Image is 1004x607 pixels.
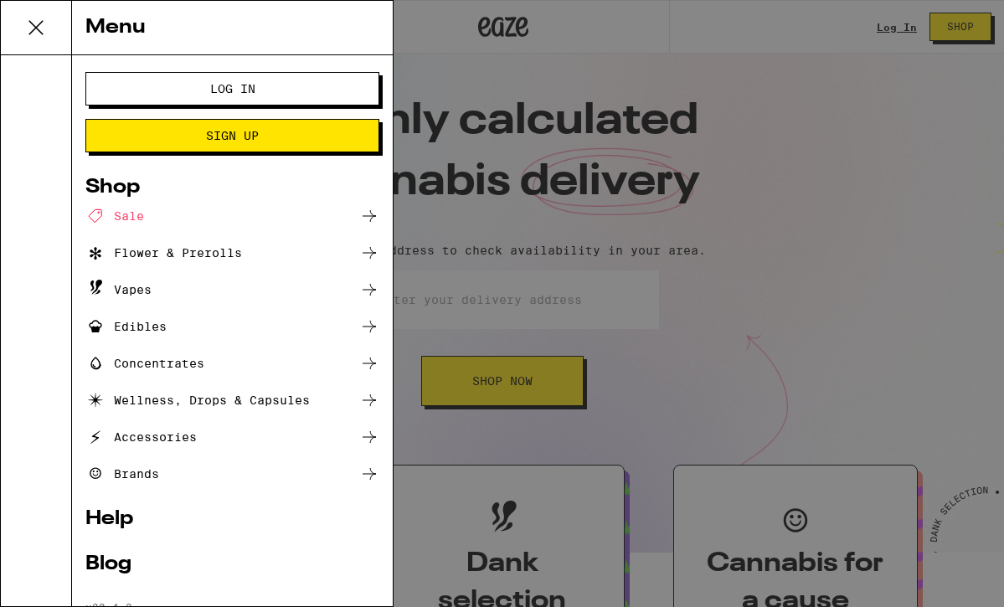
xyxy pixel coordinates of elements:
a: Sign Up [85,129,379,142]
span: Sign Up [206,130,259,141]
div: Flower & Prerolls [85,243,242,263]
div: Sale [85,206,144,226]
button: Sign Up [85,119,379,152]
a: Vapes [85,280,379,300]
a: Log In [85,82,379,95]
a: Sale [85,206,379,226]
div: Vapes [85,280,152,300]
div: Wellness, Drops & Capsules [85,390,310,410]
a: Shop [85,177,379,198]
a: Help [85,509,379,529]
span: Log In [210,83,255,95]
a: Concentrates [85,353,379,373]
button: Log In [85,72,379,105]
div: Edibles [85,316,167,337]
a: Wellness, Drops & Capsules [85,390,379,410]
a: Brands [85,464,379,484]
a: Edibles [85,316,379,337]
div: Brands [85,464,159,484]
div: Concentrates [85,353,204,373]
a: Flower & Prerolls [85,243,379,263]
span: Hi. Need any help? [10,12,121,25]
a: Blog [85,554,379,574]
a: Accessories [85,427,379,447]
div: Menu [72,1,393,55]
div: Accessories [85,427,197,447]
